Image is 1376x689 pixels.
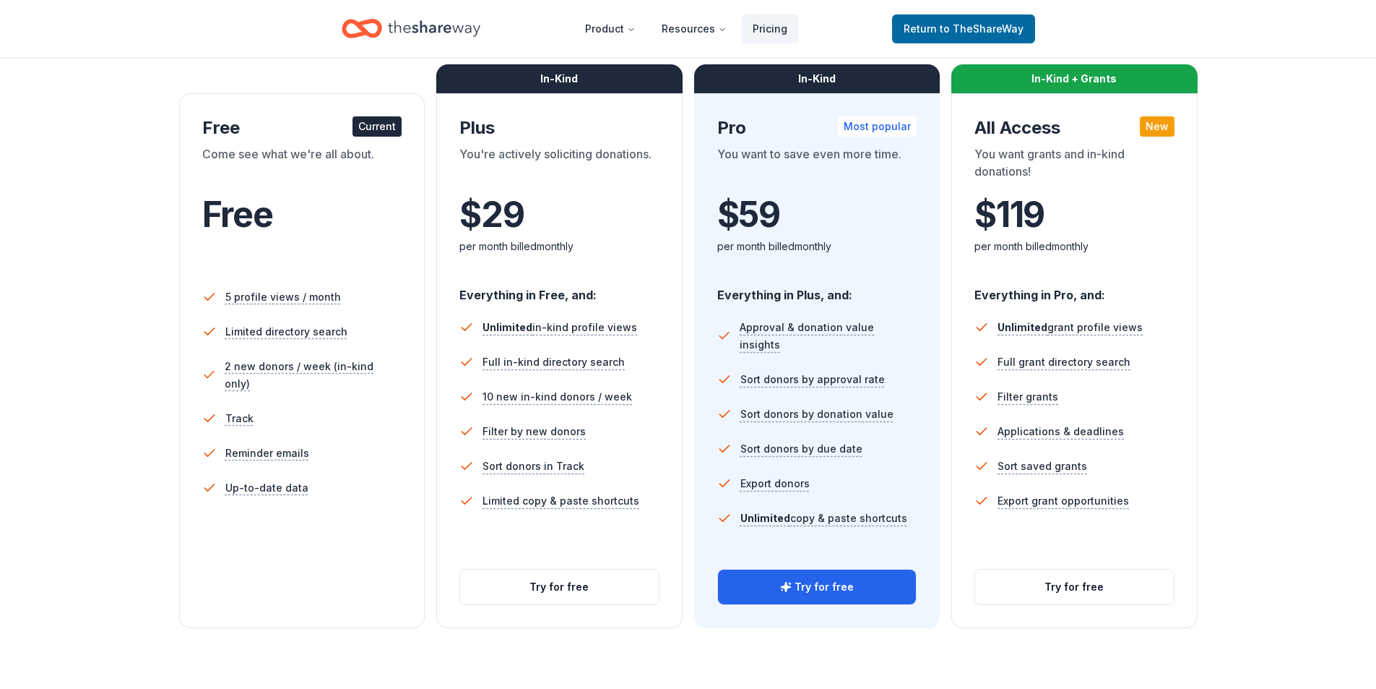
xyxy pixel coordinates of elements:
[694,64,940,93] div: In-Kind
[740,475,810,492] span: Export donors
[483,354,625,371] span: Full in-kind directory search
[202,193,273,236] span: Free
[483,423,586,440] span: Filter by new donors
[225,445,309,462] span: Reminder emails
[225,410,254,427] span: Track
[838,116,917,137] div: Most popular
[436,64,683,93] div: In-Kind
[998,354,1130,371] span: Full grant directory search
[717,238,917,255] div: per month billed monthly
[740,371,885,388] span: Sort donors by approval rate
[342,12,480,46] a: Home
[904,20,1024,38] span: Return
[483,321,532,333] span: Unlimited
[1140,116,1174,137] div: New
[740,440,862,458] span: Sort donors by due date
[574,14,647,43] button: Product
[998,423,1124,440] span: Applications & deadlines
[998,388,1058,406] span: Filter grants
[998,321,1047,333] span: Unlimited
[741,14,799,43] a: Pricing
[650,14,738,43] button: Resources
[975,570,1174,604] button: Try for free
[740,512,907,524] span: copy & paste shortcuts
[574,12,799,46] nav: Main
[225,323,347,341] span: Limited directory search
[974,238,1174,255] div: per month billed monthly
[717,274,917,304] div: Everything in Plus, and:
[225,358,402,393] span: 2 new donors / week (in-kind only)
[740,512,790,524] span: Unlimited
[974,145,1174,186] div: You want grants and in-kind donations!
[225,288,341,306] span: 5 profile views / month
[225,479,308,497] span: Up-to-date data
[998,321,1143,333] span: grant profile views
[974,116,1174,140] div: All Access
[459,194,524,235] span: $ 29
[951,64,1198,93] div: In-Kind + Grants
[717,145,917,186] div: You want to save even more time.
[459,145,659,186] div: You're actively soliciting donations.
[892,14,1035,43] a: Returnto TheShareWay
[717,116,917,140] div: Pro
[718,570,917,604] button: Try for free
[940,22,1024,35] span: to TheShareWay
[352,116,402,137] div: Current
[459,238,659,255] div: per month billed monthly
[483,321,637,333] span: in-kind profile views
[974,194,1044,235] span: $ 119
[974,274,1174,304] div: Everything in Pro, and:
[459,274,659,304] div: Everything in Free, and:
[483,458,584,475] span: Sort donors in Track
[460,570,659,604] button: Try for free
[717,194,780,235] span: $ 59
[740,319,917,354] span: Approval & donation value insights
[998,492,1129,510] span: Export grant opportunities
[459,116,659,140] div: Plus
[483,492,639,510] span: Limited copy & paste shortcuts
[483,388,632,406] span: 10 new in-kind donors / week
[202,145,402,186] div: Come see what we're all about.
[202,116,402,140] div: Free
[740,406,893,423] span: Sort donors by donation value
[998,458,1087,475] span: Sort saved grants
